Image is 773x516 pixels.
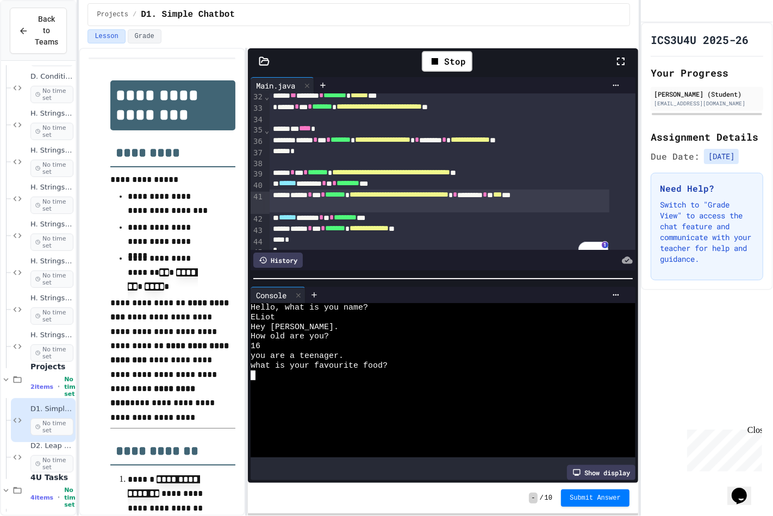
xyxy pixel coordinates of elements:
button: Grade [128,29,161,43]
span: No time set [64,376,79,398]
span: H. Strings - 04 - Remove First Character [30,183,73,192]
h2: Assignment Details [651,129,763,144]
div: 39 [251,169,264,180]
button: Submit Answer [561,489,629,507]
div: 36 [251,136,264,148]
span: Back to Teams [35,14,58,48]
div: 40 [251,180,264,192]
div: 32 [251,92,264,103]
span: 4U Tasks [30,473,73,482]
div: 37 [251,148,264,159]
button: Back to Teams [10,8,67,54]
div: 42 [251,214,264,225]
span: No time set [30,344,73,362]
h2: Your Progress [651,65,763,80]
span: Projects [30,362,73,372]
span: - [529,493,537,504]
span: H. Strings - 03 - First A [30,146,73,155]
div: 35 [251,125,264,136]
span: H. Strings - 01 - Length [30,109,73,118]
span: 16 [251,342,260,351]
div: 34 [251,115,264,125]
span: Fold line [264,92,270,101]
span: 4 items [30,494,53,501]
span: • [58,382,60,391]
span: D1. Simple Chatbot [141,8,235,21]
div: Stop [422,51,472,72]
div: 43 [251,225,264,237]
span: D. Conditionals - 04 - Max of Three Integers [30,72,73,81]
span: No time set [30,455,73,473]
span: H. Strings - 05 - Remove Last Character [30,220,73,229]
div: 41 [251,192,264,215]
span: [DATE] [704,149,739,164]
div: 44 [251,237,264,248]
span: Hello, what is you name? [251,303,368,313]
span: Due Date: [651,150,700,163]
span: No time set [30,307,73,325]
span: Submit Answer [570,494,621,502]
div: 38 [251,159,264,169]
span: / [133,10,136,19]
span: Fold line [264,126,270,135]
span: 2 items [30,383,53,391]
div: [EMAIL_ADDRESS][DOMAIN_NAME] [654,99,760,108]
span: ELiot [251,313,275,323]
span: No time set [30,234,73,251]
span: H. Strings - 08 - Replace [30,331,73,340]
h1: ICS3U4U 2025-26 [651,32,749,47]
div: History [253,253,303,268]
h3: Need Help? [660,182,754,195]
div: Chat with us now!Close [4,4,75,69]
div: [PERSON_NAME] (Student) [654,89,760,99]
span: 10 [545,494,552,502]
div: 33 [251,103,264,115]
span: you are a teenager. [251,351,344,361]
div: 45 [251,247,264,258]
div: Main.java [251,77,314,93]
span: No time set [30,123,73,140]
div: Main.java [251,80,301,91]
span: How old are you? [251,332,329,342]
iframe: chat widget [683,425,762,471]
span: No time set [30,270,73,288]
p: Switch to "Grade View" to access the chat feature and communicate with your teacher for help and ... [660,199,754,265]
span: Projects [97,10,128,19]
span: Hey [PERSON_NAME]. [251,323,339,332]
span: what is your favourite food? [251,361,388,371]
span: No time set [30,197,73,214]
span: D1. Simple Chatbot [30,405,73,414]
span: H. Strings - 07 - Remove [30,294,73,303]
span: No time set [30,160,73,177]
span: H. Strings - 06 - Contains [30,257,73,266]
div: Console [251,290,292,301]
span: D2. Leap Year [30,442,73,451]
div: Show display [567,465,635,480]
div: Console [251,287,306,303]
iframe: chat widget [727,473,762,505]
span: No time set [30,418,73,436]
span: No time set [64,487,79,508]
button: Lesson [88,29,125,43]
span: / [540,494,544,502]
span: No time set [30,86,73,103]
span: • [58,493,60,502]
